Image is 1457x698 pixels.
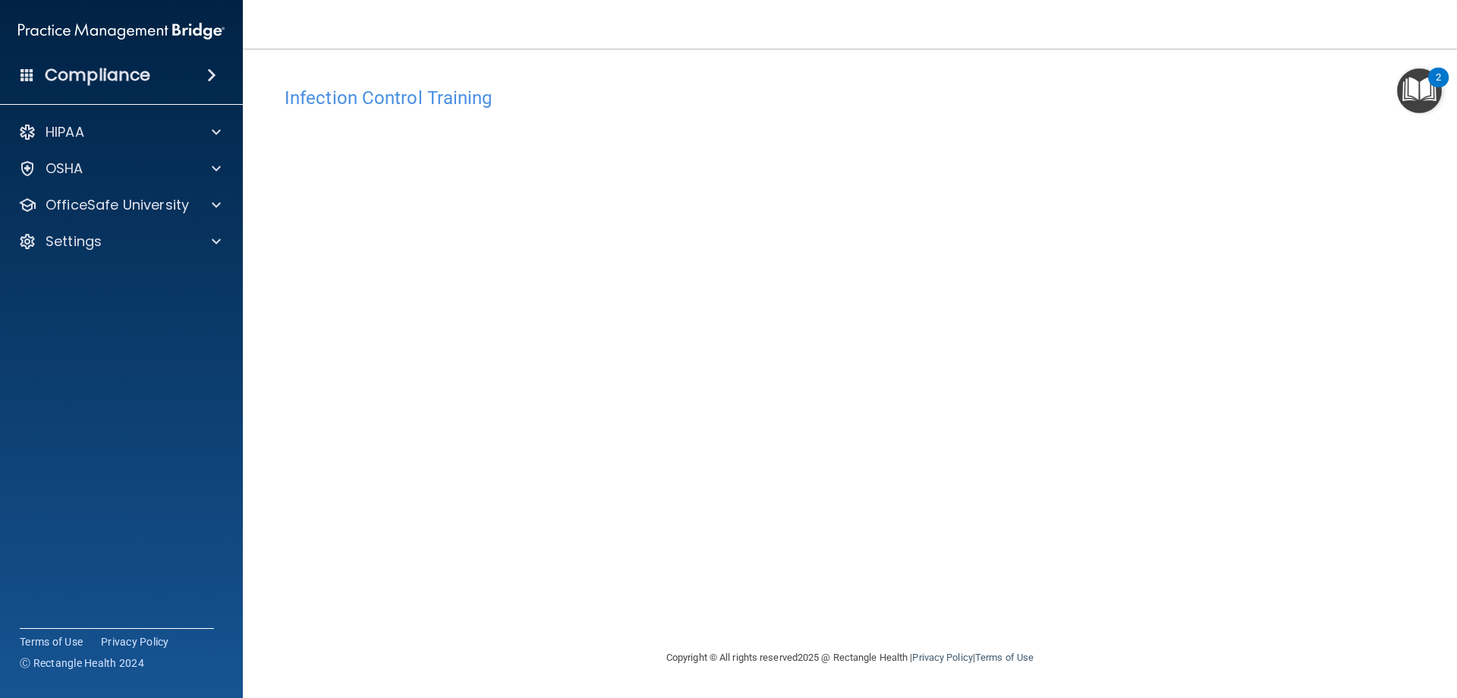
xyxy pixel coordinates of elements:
[18,196,221,214] a: OfficeSafe University
[912,652,972,663] a: Privacy Policy
[46,159,83,178] p: OSHA
[20,655,144,671] span: Ⓒ Rectangle Health 2024
[18,232,221,251] a: Settings
[1436,77,1441,97] div: 2
[18,123,221,141] a: HIPAA
[285,88,1415,108] h4: Infection Control Training
[46,196,189,214] p: OfficeSafe University
[18,159,221,178] a: OSHA
[18,16,225,46] img: PMB logo
[975,652,1034,663] a: Terms of Use
[1397,68,1442,113] button: Open Resource Center, 2 new notifications
[20,634,83,649] a: Terms of Use
[101,634,169,649] a: Privacy Policy
[46,123,84,141] p: HIPAA
[285,116,1043,583] iframe: infection-control-training
[45,65,150,86] h4: Compliance
[46,232,102,251] p: Settings
[573,633,1127,682] div: Copyright © All rights reserved 2025 @ Rectangle Health | |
